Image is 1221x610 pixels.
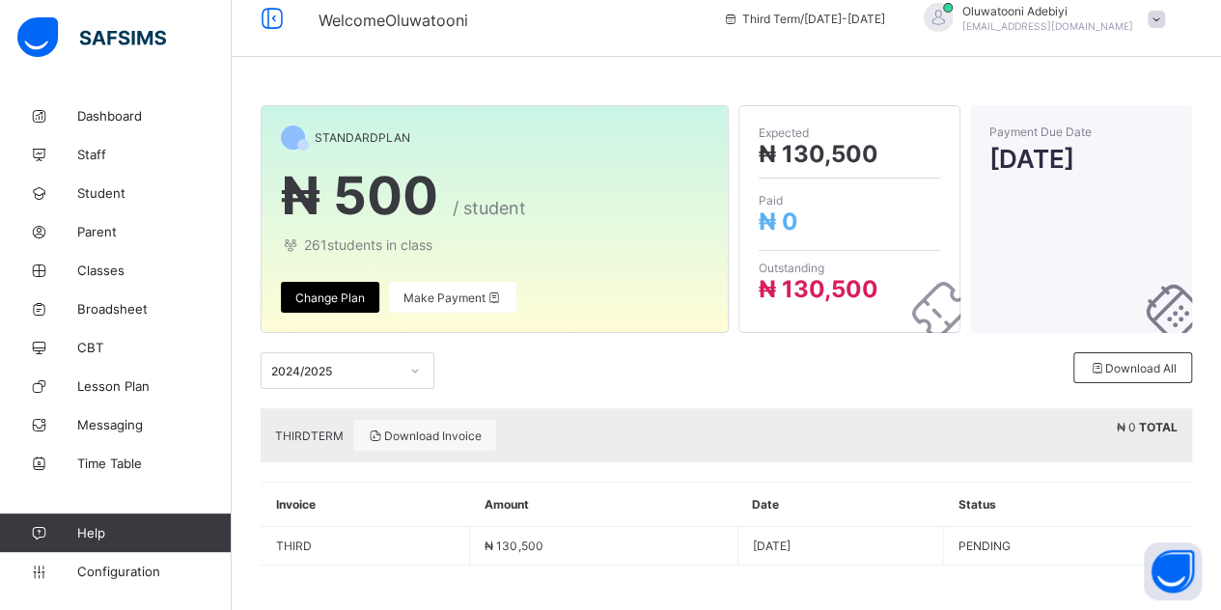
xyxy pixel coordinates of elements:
[723,12,885,26] span: session/term information
[943,527,1192,566] td: PENDING
[989,125,1173,139] span: Payment Due Date
[17,17,166,58] img: safsims
[943,483,1192,527] th: Status
[1139,420,1178,434] b: TOTAL
[315,130,410,145] span: STANDARD PLAN
[319,11,468,30] span: Welcome Oluwatooni
[904,3,1175,35] div: Oluwatooni Adebiyi
[77,378,232,394] span: Lesson Plan
[77,147,232,162] span: Staff
[77,301,232,317] span: Broadsheet
[759,275,878,303] span: ₦ 130,500
[962,4,1133,18] span: Oluwatooni Adebiyi
[77,263,232,278] span: Classes
[485,539,542,553] span: ₦ 130,500
[262,527,469,565] td: THIRD
[962,20,1133,32] span: [EMAIL_ADDRESS][DOMAIN_NAME]
[77,564,231,579] span: Configuration
[759,140,878,168] span: ₦ 130,500
[77,108,232,124] span: Dashboard
[275,429,344,443] span: THIRD TERM
[1117,420,1136,434] span: ₦ 0
[77,417,232,432] span: Messaging
[1089,361,1177,375] span: Download All
[281,236,708,253] span: 261 students in class
[77,224,232,239] span: Parent
[281,164,438,227] span: ₦ 500
[271,364,399,378] div: 2024/2025
[262,483,470,527] th: Invoice
[470,483,737,527] th: Amount
[295,291,365,305] span: Change Plan
[368,429,482,443] span: Download Invoice
[737,527,943,566] td: [DATE]
[1144,542,1202,600] button: Open asap
[759,208,798,236] span: ₦ 0
[759,193,940,208] span: Paid
[737,483,943,527] th: Date
[77,340,232,355] span: CBT
[77,525,231,541] span: Help
[453,198,526,218] span: / student
[403,291,502,305] span: Make Payment
[759,261,940,275] span: Outstanding
[989,144,1173,174] span: [DATE]
[759,125,940,140] span: Expected
[77,185,232,201] span: Student
[77,456,232,471] span: Time Table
